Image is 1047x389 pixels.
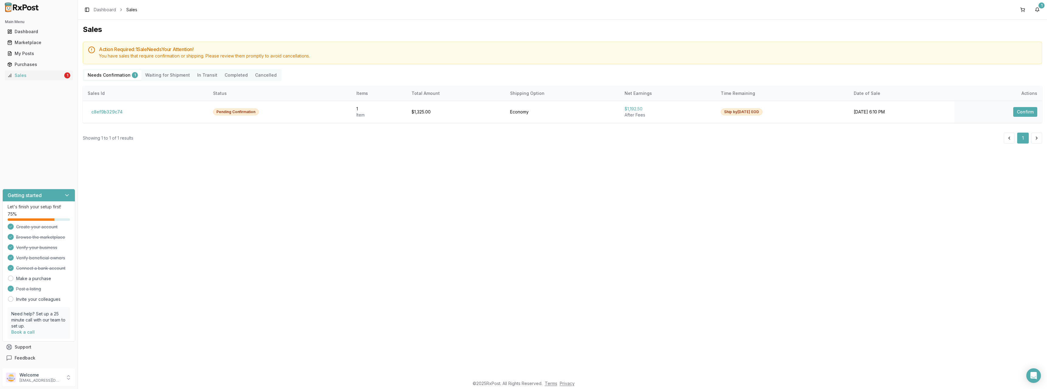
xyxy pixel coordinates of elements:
div: 1 [1038,2,1045,9]
div: Economy [510,109,615,115]
img: User avatar [6,373,16,382]
a: Marketplace [5,37,73,48]
button: Completed [221,70,251,80]
div: Marketplace [7,40,70,46]
div: 1 [132,72,138,78]
div: My Posts [7,50,70,57]
button: Marketplace [2,38,75,47]
a: Book a call [11,329,35,335]
a: Purchases [5,59,73,70]
th: Items [352,86,407,101]
a: Dashboard [5,26,73,37]
div: You have sales that require confirmation or shipping. Please review them promptly to avoid cancel... [99,53,1037,59]
th: Total Amount [407,86,505,101]
button: In Transit [194,70,221,80]
div: Ship by [DATE] EOD [721,109,762,115]
h1: Sales [83,25,1042,34]
span: Post a listing [16,286,41,292]
div: After Fees [625,112,711,118]
nav: breadcrumb [94,7,137,13]
button: Feedback [2,353,75,363]
button: Confirm [1013,107,1037,117]
button: 1 [1032,5,1042,15]
span: Connect a bank account [16,265,65,271]
div: Dashboard [7,29,70,35]
th: Time Remaining [716,86,849,101]
th: Date of Sale [849,86,954,101]
div: 1 [64,72,70,78]
button: Purchases [2,60,75,69]
button: 1 [1017,133,1029,144]
button: Needs Confirmation [84,70,142,80]
a: Sales1 [5,70,73,81]
h5: Action Required: 1 Sale Need s Your Attention! [99,47,1037,52]
p: Welcome [19,372,62,378]
div: [DATE] 6:10 PM [854,109,950,115]
a: My Posts [5,48,73,59]
div: 1 [356,106,402,112]
p: [EMAIL_ADDRESS][DOMAIN_NAME] [19,378,62,383]
span: 75 % [8,211,17,217]
a: Dashboard [94,7,116,13]
a: Privacy [560,381,575,386]
button: Support [2,342,75,353]
div: Showing 1 to 1 of 1 results [83,135,133,141]
th: Net Earnings [620,86,716,101]
a: Terms [545,381,557,386]
span: Sales [126,7,137,13]
div: Sales [7,72,63,78]
button: Dashboard [2,27,75,36]
button: Sales1 [2,71,75,80]
span: Verify beneficial owners [16,255,65,261]
img: RxPost Logo [2,2,41,12]
div: Open Intercom Messenger [1026,368,1041,383]
div: $1,325.00 [411,109,500,115]
div: Item [356,112,402,118]
button: My Posts [2,49,75,58]
th: Sales Id [83,86,208,101]
th: Shipping Option [505,86,620,101]
div: Pending Confirmation [213,109,259,115]
h2: Main Menu [5,19,73,24]
h3: Getting started [8,192,42,199]
div: Purchases [7,61,70,68]
th: Status [208,86,352,101]
button: Cancelled [251,70,280,80]
span: Browse the marketplace [16,234,65,240]
span: Create your account [16,224,58,230]
button: Waiting for Shipment [142,70,194,80]
a: Make a purchase [16,276,51,282]
button: c8ef9b329c74 [88,107,126,117]
p: Let's finish your setup first! [8,204,70,210]
th: Actions [954,86,1042,101]
div: $1,192.50 [625,106,711,112]
p: Need help? Set up a 25 minute call with our team to set up. [11,311,66,329]
span: Feedback [15,355,35,361]
a: Invite your colleagues [16,296,61,302]
span: Verify your business [16,245,57,251]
